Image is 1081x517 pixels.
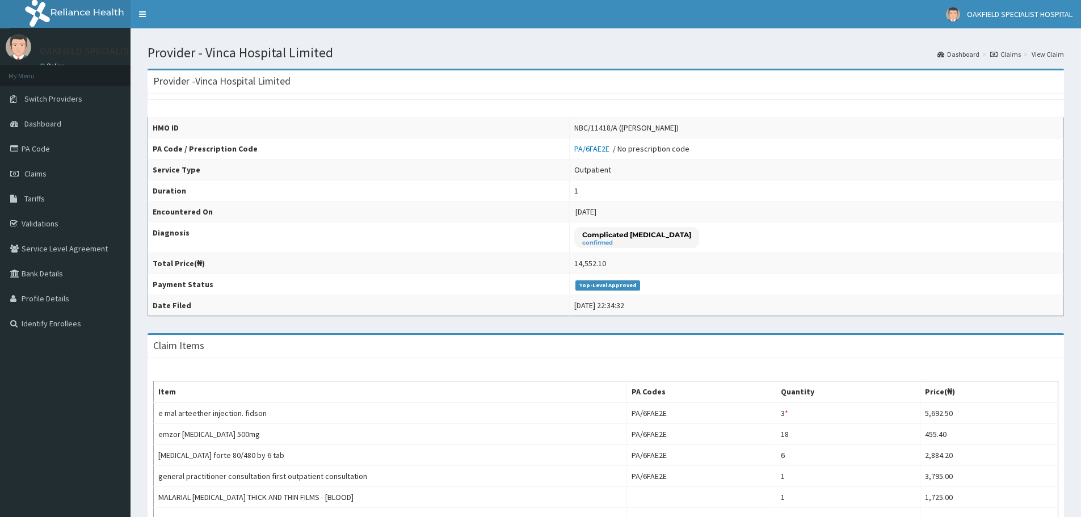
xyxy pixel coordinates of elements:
[148,180,570,201] th: Duration
[148,138,570,159] th: PA Code / Prescription Code
[776,424,920,445] td: 18
[574,144,613,154] a: PA/6FAE2E
[154,487,627,508] td: MALARIAL [MEDICAL_DATA] THICK AND THIN FILMS - [BLOOD]
[920,466,1058,487] td: 3,795.00
[776,487,920,508] td: 1
[6,34,31,60] img: User Image
[582,230,691,239] p: Complicated [MEDICAL_DATA]
[967,9,1072,19] span: OAKFIELD SPECIALIST HOSPITAL
[582,240,691,246] small: confirmed
[24,169,47,179] span: Claims
[40,62,67,70] a: Online
[574,122,679,133] div: NBC/11418/A ([PERSON_NAME])
[148,45,1064,60] h1: Provider - Vinca Hospital Limited
[776,445,920,466] td: 6
[626,466,776,487] td: PA/6FAE2E
[154,445,627,466] td: [MEDICAL_DATA] forte 80/480 by 6 tab
[574,258,606,269] div: 14,552.10
[148,201,570,222] th: Encountered On
[626,424,776,445] td: PA/6FAE2E
[776,466,920,487] td: 1
[154,424,627,445] td: emzor [MEDICAL_DATA] 500mg
[574,164,611,175] div: Outpatient
[575,207,596,217] span: [DATE]
[153,76,291,86] h3: Provider - Vinca Hospital Limited
[776,402,920,424] td: 3
[776,381,920,403] th: Quantity
[574,143,689,154] div: / No prescription code
[148,222,570,253] th: Diagnosis
[920,487,1058,508] td: 1,725.00
[990,49,1021,59] a: Claims
[154,402,627,424] td: e mal arteether injection. fidson
[920,381,1058,403] th: Price(₦)
[148,274,570,295] th: Payment Status
[937,49,979,59] a: Dashboard
[574,300,624,311] div: [DATE] 22:34:32
[626,402,776,424] td: PA/6FAE2E
[24,119,61,129] span: Dashboard
[920,445,1058,466] td: 2,884.20
[1032,49,1064,59] a: View Claim
[148,295,570,316] th: Date Filed
[946,7,960,22] img: User Image
[24,194,45,204] span: Tariffs
[154,381,627,403] th: Item
[626,381,776,403] th: PA Codes
[148,117,570,138] th: HMO ID
[920,402,1058,424] td: 5,692.50
[574,185,578,196] div: 1
[40,46,182,56] p: OAKFIELD SPECIALIST HOSPITAL
[24,94,82,104] span: Switch Providers
[148,159,570,180] th: Service Type
[153,341,204,351] h3: Claim Items
[154,466,627,487] td: general practitioner consultation first outpatient consultation
[148,253,570,274] th: Total Price(₦)
[575,280,641,291] span: Top-Level Approved
[626,445,776,466] td: PA/6FAE2E
[920,424,1058,445] td: 455.40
